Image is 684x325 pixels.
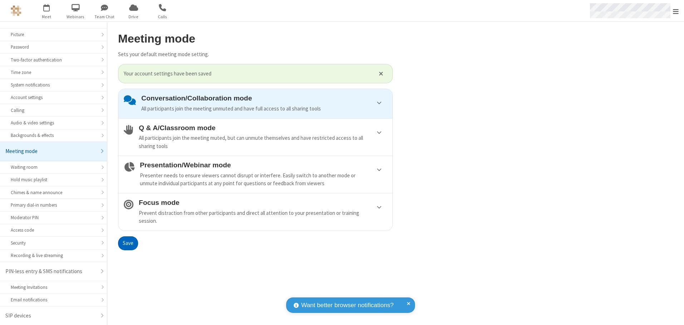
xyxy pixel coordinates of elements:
div: Two-factor authentication [11,56,96,63]
span: Want better browser notifications? [301,301,394,310]
span: Meet [33,14,60,20]
span: Team Chat [91,14,118,20]
iframe: Chat [666,306,679,320]
div: PIN-less entry & SMS notifications [5,267,96,276]
div: Hold music playlist [11,176,96,183]
h4: Q & A/Classroom mode [139,124,387,132]
div: Presenter needs to ensure viewers cannot disrupt or interfere. Easily switch to another mode or u... [140,172,387,188]
div: Audio & video settings [11,119,96,126]
img: QA Selenium DO NOT DELETE OR CHANGE [11,5,21,16]
div: Time zone [11,69,96,76]
div: Password [11,44,96,50]
h4: Conversation/Collaboration mode [141,94,387,102]
div: Security [11,240,96,246]
div: System notifications [11,82,96,88]
div: Prevent distraction from other participants and direct all attention to your presentation or trai... [139,209,387,225]
span: Calls [149,14,176,20]
h4: Presentation/Webinar mode [140,161,387,169]
span: Drive [120,14,147,20]
div: Primary dial-in numbers [11,202,96,208]
div: Access code [11,227,96,233]
div: Chimes & name announce [11,189,96,196]
div: Meeting Invitations [11,284,96,291]
div: Backgrounds & effects [11,132,96,139]
div: Account settings [11,94,96,101]
div: Recording & live streaming [11,252,96,259]
span: Your account settings have been saved [124,70,370,78]
div: Waiting room [11,164,96,171]
button: Close alert [375,68,387,79]
div: Picture [11,31,96,38]
span: Webinars [62,14,89,20]
p: Sets your default meeting mode setting. [118,50,393,59]
h2: Meeting mode [118,33,393,45]
div: Moderator PIN [11,214,96,221]
div: SIP devices [5,312,96,320]
div: Calling [11,107,96,114]
div: Email notifications [11,296,96,303]
div: All participants join the meeting muted, but can unmute themselves and have restricted access to ... [139,134,387,150]
div: Meeting mode [5,147,96,156]
div: All participants join the meeting unmuted and have full access to all sharing tools [141,105,387,113]
h4: Focus mode [139,199,387,206]
button: Save [118,236,138,251]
